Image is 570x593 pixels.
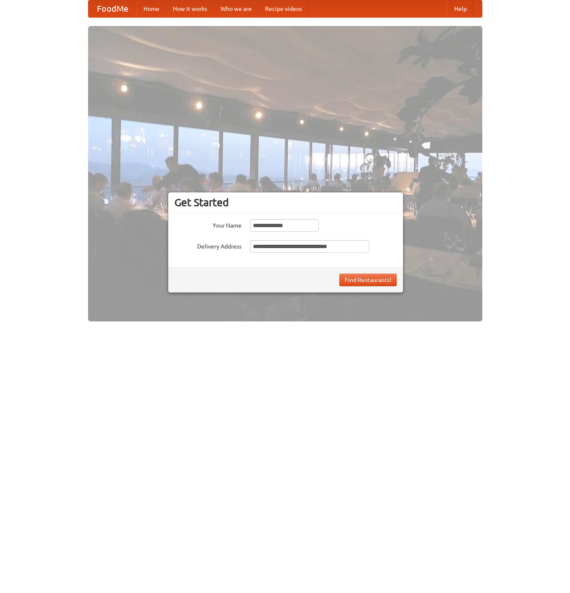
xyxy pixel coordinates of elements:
label: Your Name [174,219,242,230]
button: Find Restaurants! [339,274,397,286]
a: Recipe videos [258,0,309,17]
a: FoodMe [88,0,137,17]
label: Delivery Address [174,240,242,251]
a: Help [448,0,474,17]
a: Who we are [214,0,258,17]
h3: Get Started [174,196,397,209]
a: Home [137,0,166,17]
a: How it works [166,0,214,17]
